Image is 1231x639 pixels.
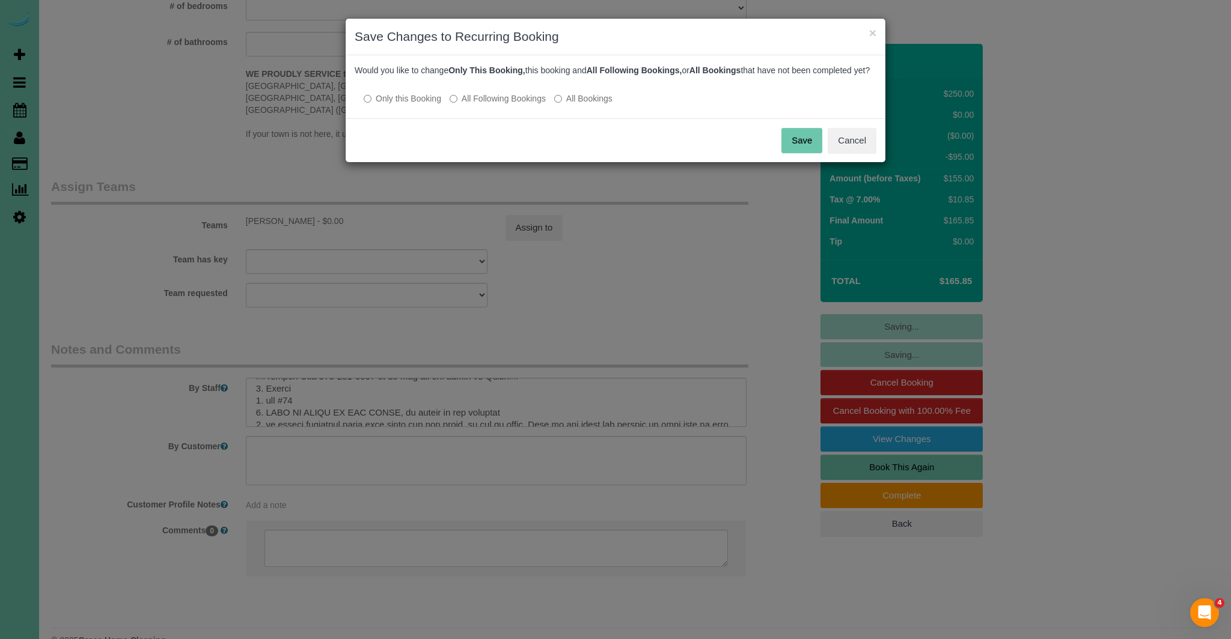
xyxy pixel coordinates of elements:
button: × [869,26,876,39]
label: All other bookings in the series will remain the same. [364,92,441,104]
button: Cancel [828,128,876,153]
b: All Bookings [689,65,741,75]
input: All Following Bookings [450,95,457,103]
b: Only This Booking, [448,65,525,75]
p: Would you like to change this booking and or that have not been completed yet? [355,64,876,76]
iframe: Intercom live chat [1190,598,1219,627]
button: Save [781,128,822,153]
label: This and all the bookings after it will be changed. [450,92,546,104]
b: All Following Bookings, [587,65,682,75]
input: Only this Booking [364,95,371,103]
input: All Bookings [554,95,562,103]
label: All bookings that have not been completed yet will be changed. [554,92,612,104]
h3: Save Changes to Recurring Booking [355,28,876,46]
span: 4 [1215,598,1224,608]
